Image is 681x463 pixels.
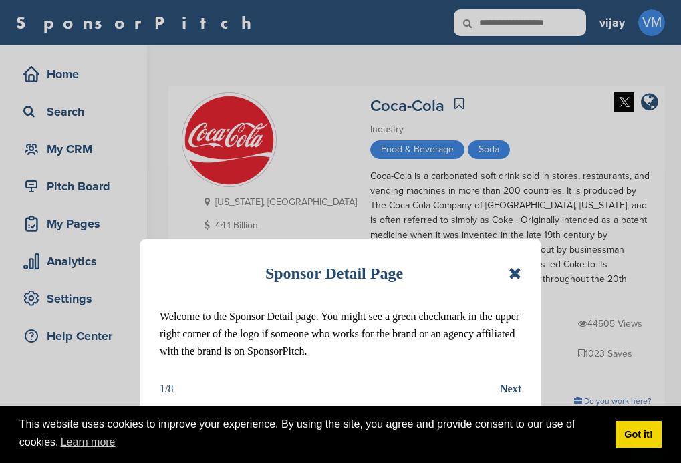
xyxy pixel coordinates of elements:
iframe: Button to launch messaging window [628,410,670,452]
h1: Sponsor Detail Page [265,259,403,288]
a: learn more about cookies [59,432,118,452]
p: Welcome to the Sponsor Detail page. You might see a green checkmark in the upper right corner of ... [160,308,521,360]
div: 1/8 [160,380,173,398]
button: Next [500,380,521,398]
span: This website uses cookies to improve your experience. By using the site, you agree and provide co... [19,416,605,452]
a: dismiss cookie message [616,421,662,448]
